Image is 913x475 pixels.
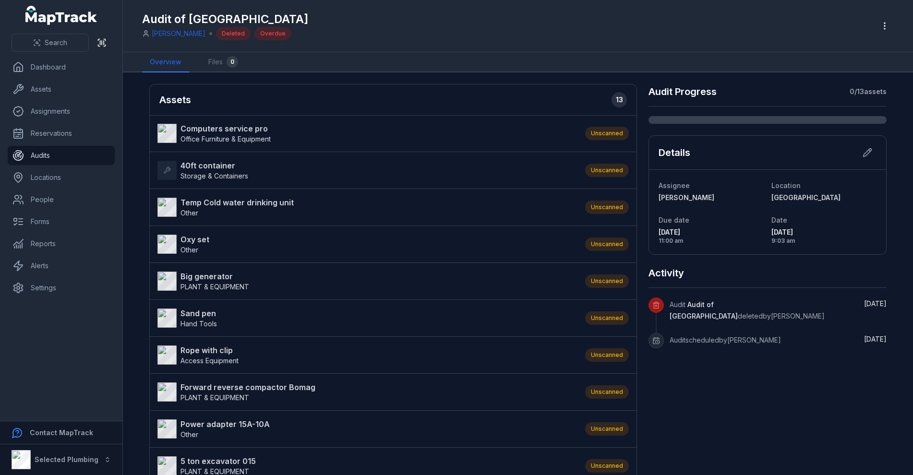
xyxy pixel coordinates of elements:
a: 40ft containerStorage & Containers [157,160,576,181]
a: Power adapter 15A-10AOther [157,418,576,439]
div: Unscanned [585,201,629,214]
span: Other [180,209,198,217]
a: Forms [8,212,115,231]
a: [PERSON_NAME] [659,193,764,202]
span: Audit scheduled by [PERSON_NAME] [670,336,781,344]
div: Unscanned [585,127,629,140]
time: 7/28/2025, 11:00:00 AM [659,227,764,245]
h2: Audit Progress [649,85,717,98]
span: [GEOGRAPHIC_DATA] [771,193,841,202]
a: Locations [8,168,115,187]
a: [GEOGRAPHIC_DATA] [771,193,877,202]
div: Deleted [216,27,251,40]
a: Files0 [201,52,246,72]
span: Other [180,246,198,254]
time: 7/25/2025, 9:03:18 AM [771,227,877,245]
span: Storage & Containers [180,172,248,180]
a: Rope with clipAccess Equipment [157,344,576,366]
div: Unscanned [585,274,629,288]
a: Reports [8,234,115,253]
a: Assets [8,80,115,99]
div: Overdue [254,27,291,40]
strong: Forward reverse compactor Bomag [180,381,315,393]
span: Date [771,216,787,224]
a: Big generatorPLANT & EQUIPMENT [157,271,576,292]
strong: Contact MapTrack [30,428,93,437]
strong: Rope with clip [180,344,239,356]
strong: Temp Cold water drinking unit [180,197,294,208]
span: Assignee [659,181,690,190]
div: Unscanned [585,164,629,177]
a: Forward reverse compactor BomagPLANT & EQUIPMENT [157,381,576,403]
time: 8/21/2025, 8:02:36 AM [864,299,887,308]
a: Alerts [8,256,115,275]
span: Hand Tools [180,320,217,328]
span: [DATE] [771,227,877,237]
strong: Sand pen [180,308,217,319]
h2: Activity [649,266,684,280]
h2: Assets [159,92,627,107]
a: People [8,190,115,209]
strong: 0 / 13 assets [850,87,887,96]
h1: Audit of [GEOGRAPHIC_DATA] [142,12,308,27]
a: Assignments [8,102,115,121]
strong: Big generator [180,271,249,282]
a: Computers service proOffice Furniture & Equipment [157,123,576,144]
strong: Oxy set [180,234,209,245]
span: Search [45,38,67,47]
a: [PERSON_NAME] [152,29,205,38]
div: Unscanned [585,348,629,362]
div: 13 [612,92,627,107]
a: Settings [8,278,115,297]
div: Unscanned [585,422,629,436]
span: PLANT & EQUIPMENT [180,393,249,402]
span: Office Furniture & Equipment [180,135,271,143]
span: [DATE] [659,227,764,237]
span: Audit deleted by [PERSON_NAME] [670,300,825,320]
a: Audits [8,146,115,165]
strong: Computers service pro [180,123,271,134]
strong: 5 ton excavator 015 [180,455,256,467]
span: PLANT & EQUIPMENT [180,283,249,291]
a: MapTrack [25,6,97,25]
div: Unscanned [585,459,629,473]
time: 7/25/2025, 9:03:18 AM [864,335,887,343]
a: Temp Cold water drinking unitOther [157,197,576,218]
div: 0 [227,56,238,68]
span: 9:03 am [771,237,877,245]
span: Other [180,430,198,439]
div: Unscanned [585,311,629,325]
a: Sand penHand Tools [157,308,576,329]
h2: Details [659,146,690,159]
strong: Selected Plumbing [35,455,98,463]
a: Reservations [8,124,115,143]
span: Location [771,181,801,190]
span: Access Equipment [180,356,239,365]
span: [DATE] [864,335,887,343]
a: Oxy setOther [157,234,576,255]
span: 11:00 am [659,237,764,245]
a: Overview [142,52,189,72]
span: Due date [659,216,689,224]
strong: Power adapter 15A-10A [180,418,270,430]
span: Audit of [GEOGRAPHIC_DATA] [670,300,738,320]
button: Search [12,34,89,52]
strong: 40ft container [180,160,248,171]
div: Unscanned [585,385,629,399]
span: [DATE] [864,299,887,308]
a: Dashboard [8,58,115,77]
div: Unscanned [585,237,629,251]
